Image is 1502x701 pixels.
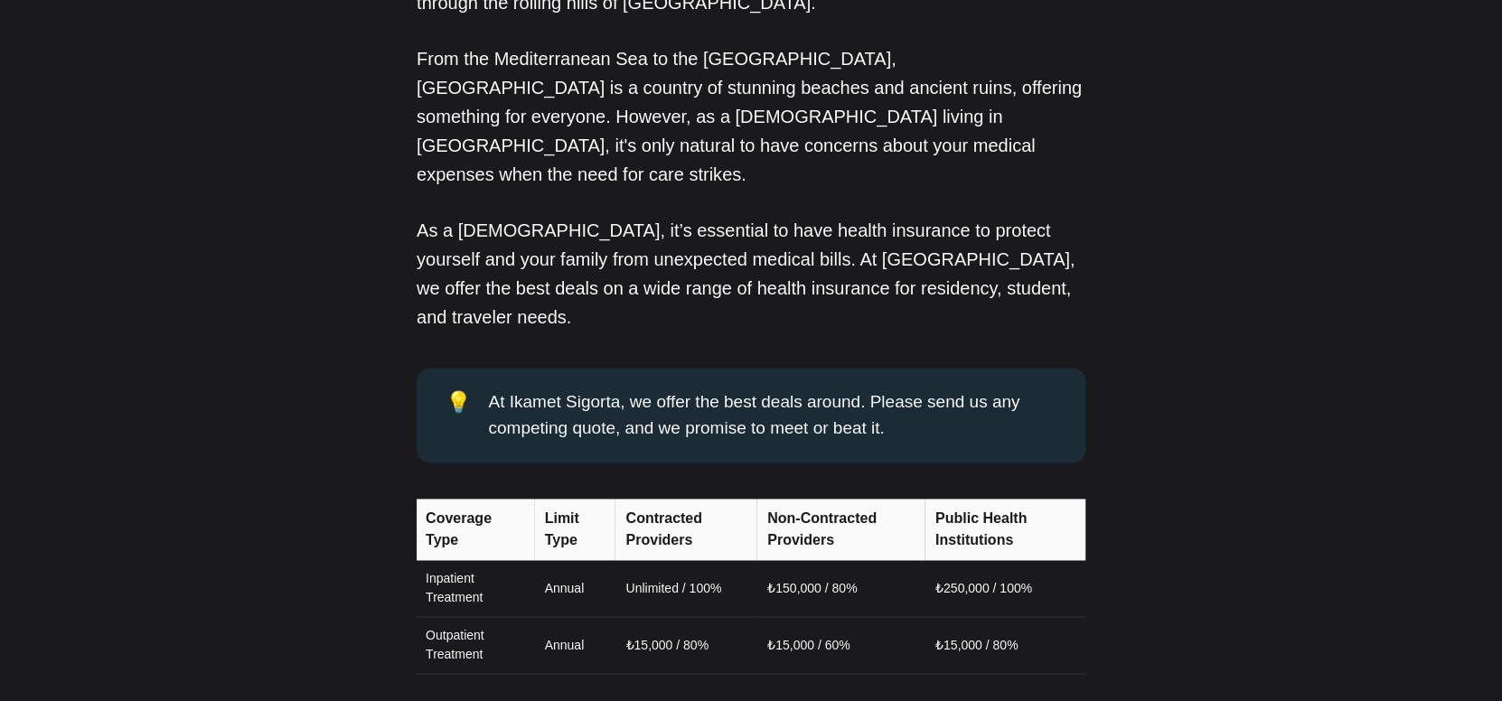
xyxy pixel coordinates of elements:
[534,617,615,674] td: Annual
[446,389,488,441] div: 💡
[488,389,1056,441] div: At Ikamet Sigorta, we offer the best deals around. Please send us any competing quote, and we pro...
[925,560,1085,617] td: ₺250,000 / 100%
[756,560,925,617] td: ₺150,000 / 80%
[615,617,756,674] td: ₺15,000 / 80%
[417,44,1085,189] p: From the Mediterranean Sea to the [GEOGRAPHIC_DATA], [GEOGRAPHIC_DATA] is a country of stunning b...
[615,560,756,617] td: Unlimited / 100%
[925,617,1085,674] td: ₺15,000 / 80%
[925,499,1085,560] th: Public Health Institutions
[534,560,615,617] td: Annual
[417,216,1085,332] p: As a [DEMOGRAPHIC_DATA], it’s essential to have health insurance to protect yourself and your fam...
[417,617,534,674] td: Outpatient Treatment
[756,617,925,674] td: ₺15,000 / 60%
[756,499,925,560] th: Non-Contracted Providers
[417,560,534,617] td: Inpatient Treatment
[615,499,756,560] th: Contracted Providers
[417,499,534,560] th: Coverage Type
[534,499,615,560] th: Limit Type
